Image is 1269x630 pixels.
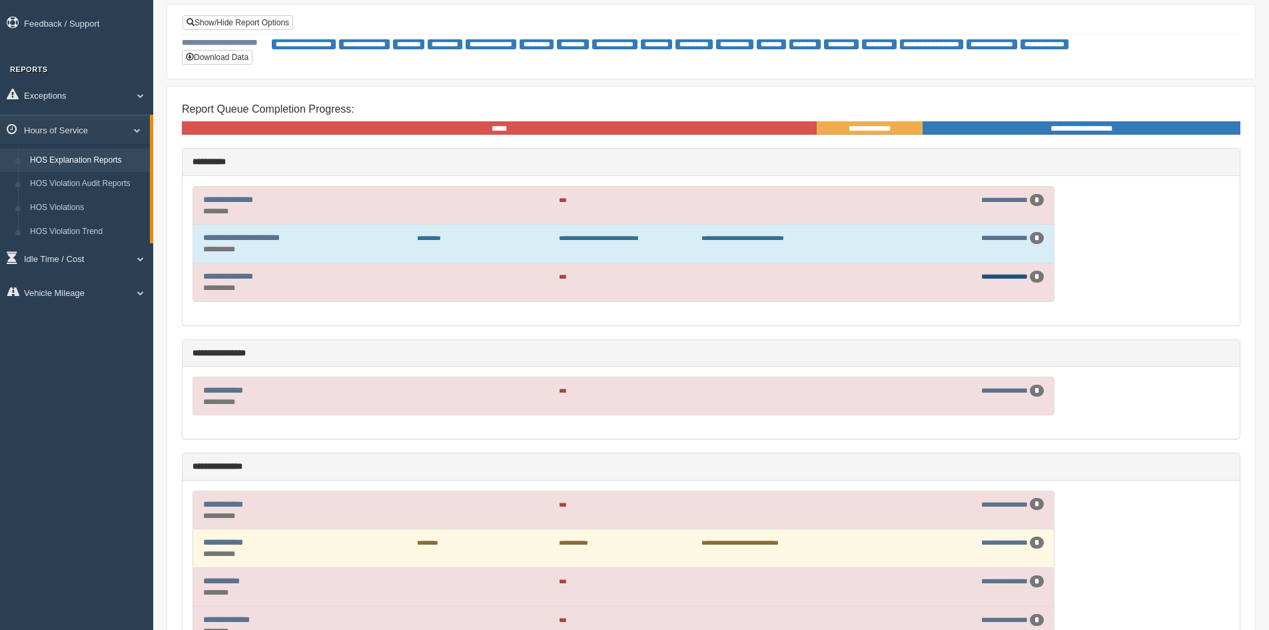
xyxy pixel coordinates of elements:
[24,220,150,244] a: HOS Violation Trend
[182,50,252,65] button: Download Data
[24,172,150,196] a: HOS Violation Audit Reports
[24,149,150,173] a: HOS Explanation Reports
[183,15,293,30] a: Show/Hide Report Options
[182,103,1240,115] h4: Report Queue Completion Progress:
[24,196,150,220] a: HOS Violations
